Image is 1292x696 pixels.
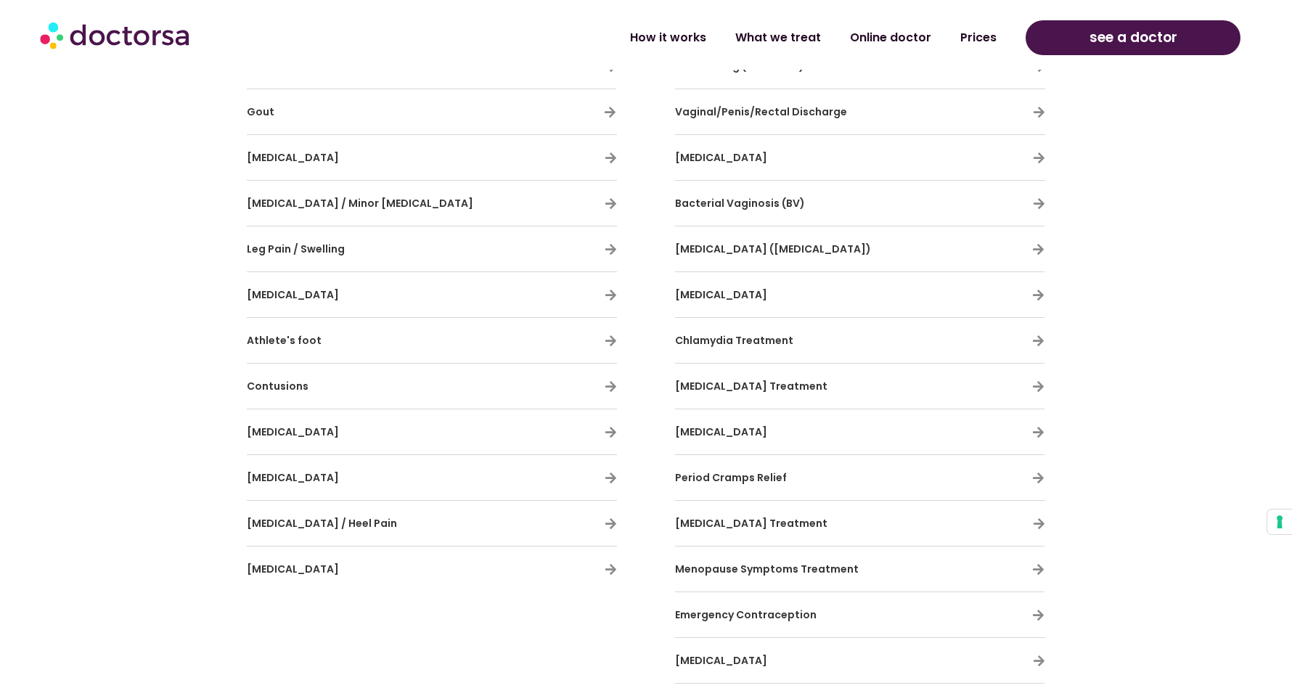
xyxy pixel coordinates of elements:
[247,470,339,485] span: [MEDICAL_DATA]
[616,21,721,54] a: How it works
[247,150,339,165] span: [MEDICAL_DATA]
[1089,26,1177,49] span: see a doctor
[1267,509,1292,534] button: Your consent preferences for tracking technologies
[675,516,827,531] span: [MEDICAL_DATA] Treatment
[247,196,473,210] span: [MEDICAL_DATA] / Minor [MEDICAL_DATA]
[247,242,345,256] span: Leg Pain / Swelling
[946,21,1011,54] a: Prices
[675,425,767,439] span: [MEDICAL_DATA]
[675,242,871,256] span: [MEDICAL_DATA] ([MEDICAL_DATA])
[675,287,767,302] span: [MEDICAL_DATA]
[675,105,847,119] span: Vaginal/Penis/Rectal Discharge
[675,196,805,210] span: Bacterial Vaginosis (BV)
[675,150,767,165] span: [MEDICAL_DATA]
[835,21,946,54] a: Online doctor
[675,379,827,393] span: [MEDICAL_DATA] Treatment
[675,653,767,668] span: [MEDICAL_DATA]
[247,287,339,302] span: [MEDICAL_DATA]
[675,470,787,485] span: Period Cramps Relief
[335,21,1011,54] nav: Menu
[675,562,859,576] span: Menopause Symptoms Treatment
[247,425,339,439] span: [MEDICAL_DATA]
[675,333,793,348] span: Chlamydia Treatment
[247,105,274,119] span: Gout
[247,379,308,393] span: Contusions
[247,333,322,348] span: Athlete's foot
[675,607,817,622] span: Emergency Contraception
[247,516,397,531] span: [MEDICAL_DATA] / Heel Pain
[721,21,835,54] a: What we treat
[247,562,339,576] span: [MEDICAL_DATA]
[1026,20,1240,55] a: see a doctor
